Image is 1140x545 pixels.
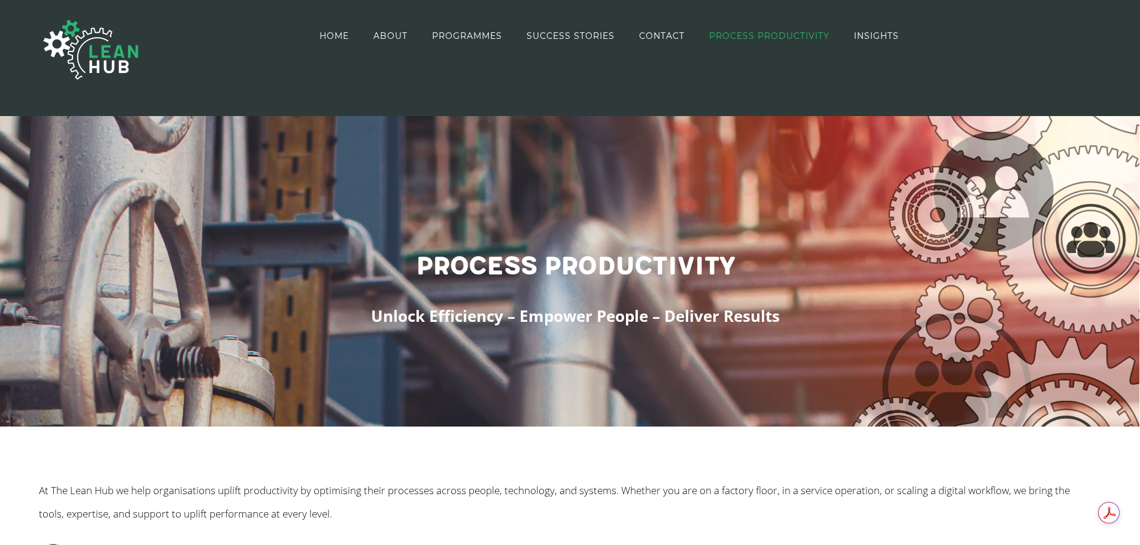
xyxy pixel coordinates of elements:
a: ABOUT [373,1,408,70]
a: INSIGHTS [854,1,899,70]
span: PROCESS PRODUCTIVITY [709,32,829,40]
span: SUCCESS STORIES [527,32,615,40]
nav: Main Menu [320,1,899,70]
span: INSIGHTS [854,32,899,40]
span: HOME [320,32,349,40]
a: HOME [320,1,349,70]
a: SUCCESS STORIES [527,1,615,70]
span: PROGRAMMES [432,32,502,40]
span: At The Lean Hub we help organisations uplift productivity by optimising their processes across pe... [39,483,1070,520]
a: CONTACT [639,1,685,70]
img: The Lean Hub | Optimising productivity with Lean Logo [31,7,151,92]
span: ABOUT [373,32,408,40]
span: CONTACT [639,32,685,40]
span: Process Productivity [416,251,735,282]
a: PROCESS PRODUCTIVITY [709,1,829,70]
span: Unlock Efficiency – Empower People – Deliver Results [371,305,780,327]
a: PROGRAMMES [432,1,502,70]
